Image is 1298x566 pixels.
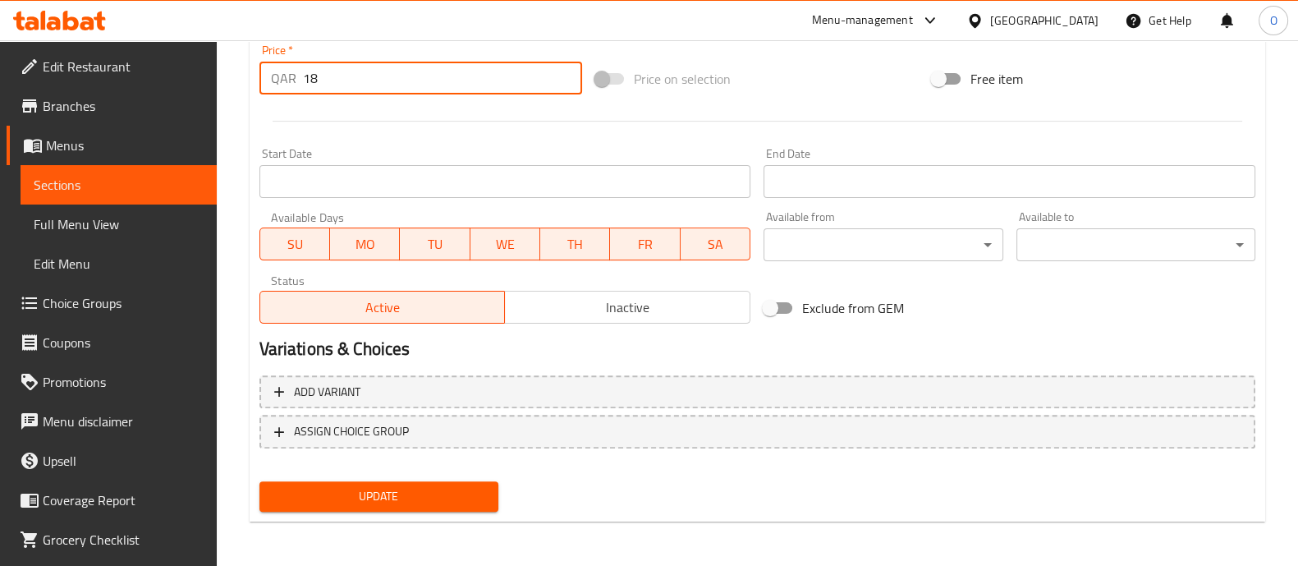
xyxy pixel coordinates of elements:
[504,291,750,324] button: Inactive
[21,244,217,283] a: Edit Menu
[303,62,583,94] input: Please enter price
[21,205,217,244] a: Full Menu View
[34,214,204,234] span: Full Menu View
[400,228,470,260] button: TU
[681,228,750,260] button: SA
[337,232,393,256] span: MO
[46,136,204,155] span: Menus
[540,228,610,260] button: TH
[547,232,603,256] span: TH
[610,228,680,260] button: FR
[267,232,323,256] span: SU
[259,481,498,512] button: Update
[294,382,360,403] span: Add variant
[43,451,204,471] span: Upsell
[764,228,1002,261] div: ​
[7,126,217,165] a: Menus
[470,228,540,260] button: WE
[970,69,1023,89] span: Free item
[7,86,217,126] a: Branches
[259,375,1255,409] button: Add variant
[43,57,204,76] span: Edit Restaurant
[294,421,409,442] span: ASSIGN CHOICE GROUP
[812,11,913,30] div: Menu-management
[43,96,204,116] span: Branches
[687,232,744,256] span: SA
[7,402,217,441] a: Menu disclaimer
[21,165,217,205] a: Sections
[43,333,204,352] span: Coupons
[7,47,217,86] a: Edit Restaurant
[259,228,330,260] button: SU
[271,68,296,88] p: QAR
[617,232,673,256] span: FR
[43,293,204,313] span: Choice Groups
[273,486,485,507] span: Update
[43,412,204,431] span: Menu disclaimer
[7,441,217,481] a: Upsell
[43,372,204,392] span: Promotions
[34,254,204,274] span: Edit Menu
[259,415,1255,449] button: ASSIGN CHOICE GROUP
[43,490,204,510] span: Coverage Report
[634,69,731,89] span: Price on selection
[259,291,506,324] button: Active
[7,323,217,362] a: Coupons
[259,337,1255,361] h2: Variations & Choices
[477,232,534,256] span: WE
[1016,228,1255,261] div: ​
[406,232,463,256] span: TU
[990,12,1098,30] div: [GEOGRAPHIC_DATA]
[7,520,217,559] a: Grocery Checklist
[802,298,904,318] span: Exclude from GEM
[511,296,744,320] span: Inactive
[7,362,217,402] a: Promotions
[330,228,400,260] button: MO
[267,296,499,320] span: Active
[7,283,217,323] a: Choice Groups
[43,530,204,550] span: Grocery Checklist
[34,175,204,195] span: Sections
[7,481,217,520] a: Coverage Report
[1269,12,1277,30] span: O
